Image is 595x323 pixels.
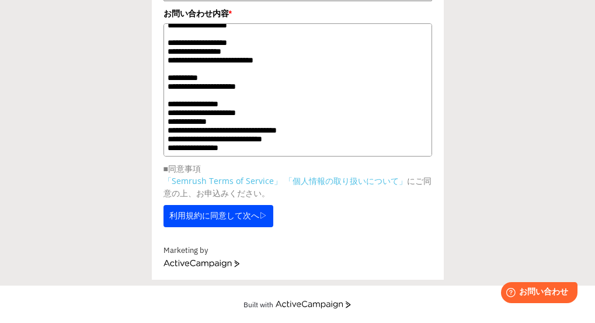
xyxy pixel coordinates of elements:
label: お問い合わせ内容 [163,7,432,20]
a: 「Semrush Terms of Service」 [163,175,282,186]
div: Marketing by [163,245,432,257]
p: ■同意事項 [163,162,432,175]
p: にご同意の上、お申込みください。 [163,175,432,199]
button: 利用規約に同意して次へ▷ [163,205,273,227]
a: 「個人情報の取り扱いについて」 [284,175,407,186]
iframe: Help widget launcher [491,277,582,310]
div: Built with [243,300,273,308]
